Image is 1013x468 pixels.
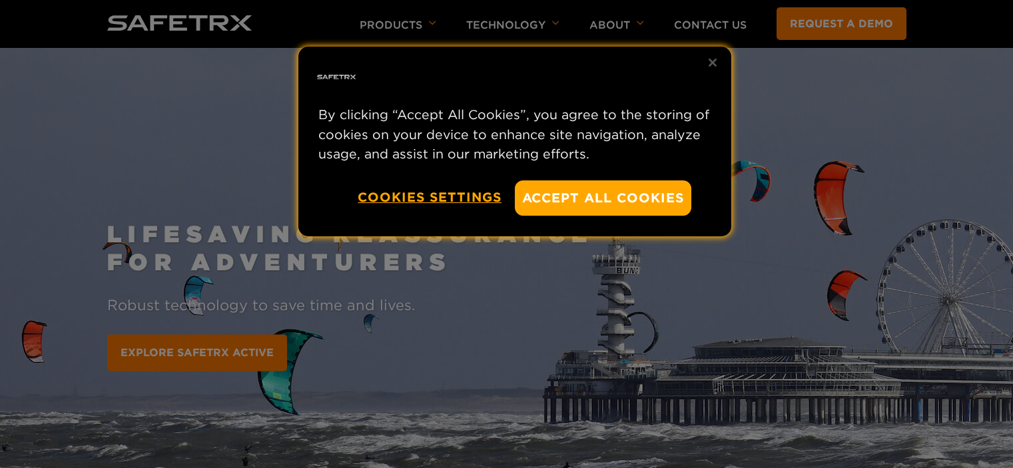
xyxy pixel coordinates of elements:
[515,180,692,216] button: Accept All Cookies
[698,48,727,77] button: Close
[358,180,502,214] button: Cookies Settings
[318,105,711,164] p: By clicking “Accept All Cookies”, you agree to the storing of cookies on your device to enhance s...
[298,47,731,236] div: Privacy
[315,56,358,99] img: Safe Tracks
